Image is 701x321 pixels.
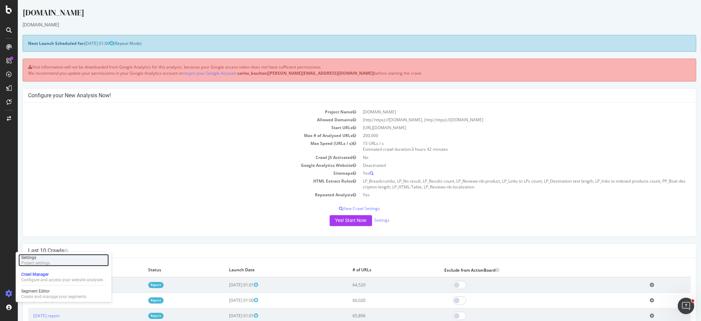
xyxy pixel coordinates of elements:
[15,282,42,288] a: [DATE] report
[10,92,673,99] h4: Configure your New Analysis Now!
[21,288,86,294] div: Segment Editor
[10,116,342,124] td: Allowed Domains
[10,169,342,177] td: Sitemaps
[18,288,109,300] a: Segment EditorCreate and manage your segments
[21,294,86,299] div: Create and manage your segments
[356,217,372,223] a: Settings
[678,298,694,314] iframe: Intercom live chat
[10,139,342,153] td: Max Speed (URLs / s)
[211,282,240,288] span: [DATE] 01:01
[125,263,206,277] th: Status
[10,132,342,139] td: Max # of Analysed URLs
[21,277,103,283] div: Configure and access your website analyses
[211,297,240,303] span: [DATE] 01:00
[342,153,673,161] td: No
[5,59,678,81] div: Visit information will not be downloaded from Google Analytics for this analysis, because your Go...
[330,293,421,308] td: 66,020
[5,35,678,52] div: (Repeat Mode)
[211,313,240,319] span: [DATE] 01:01
[130,297,146,303] a: Report
[219,70,356,76] b: carlos_boulton[[PERSON_NAME][EMAIL_ADDRESS][DOMAIN_NAME]]
[10,108,342,116] td: Project Name
[330,263,421,277] th: # of URLs
[165,70,218,76] a: resync your Google Account
[67,40,96,46] span: [DATE] 01:00
[342,191,673,199] td: Yes
[206,263,330,277] th: Launch Date
[312,215,354,226] button: Yes! Start Now
[394,146,430,152] span: 3 hours 42 minutes
[10,40,67,46] strong: Next Launch Scheduled for:
[10,247,673,254] h4: Last 10 Crawls
[5,7,678,21] div: [DOMAIN_NAME]
[21,260,50,266] div: Project settings
[15,313,42,319] a: [DATE] report
[342,132,673,139] td: 200,000
[18,271,109,283] a: Crawl ManagerConfigure and access your website analyses
[342,124,673,132] td: [URL][DOMAIN_NAME]
[342,108,673,116] td: [DOMAIN_NAME]
[10,161,342,169] td: Google Analytics Website
[330,277,421,293] td: 64,520
[10,263,125,277] th: Analysis
[18,254,109,267] a: SettingsProject settings
[21,272,103,277] div: Crawl Manager
[421,263,627,277] th: Exclude from ActionBoard
[15,297,42,303] a: [DATE] report
[342,161,673,169] td: Deactivated
[21,255,50,260] div: Settings
[10,124,342,132] td: Start URLs
[130,282,146,288] a: Report
[10,177,342,191] td: HTML Extract Rules
[342,139,673,153] td: 15 URLs / s Estimated crawl duration:
[342,177,673,191] td: LP_Breadcrumbs, LP_No result, LP_Results count, LP_Reviews-nb-product, LP_Links to LPs count, LP_...
[342,169,673,177] td: Yes
[10,191,342,199] td: Repeated Analysis
[10,153,342,161] td: Crawl JS Activated
[5,21,678,28] div: [DOMAIN_NAME]
[342,116,673,124] td: (http|https)://[DOMAIN_NAME], (http|https)://[DOMAIN_NAME]
[10,206,673,211] p: View Crawl Settings
[130,313,146,319] a: Report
